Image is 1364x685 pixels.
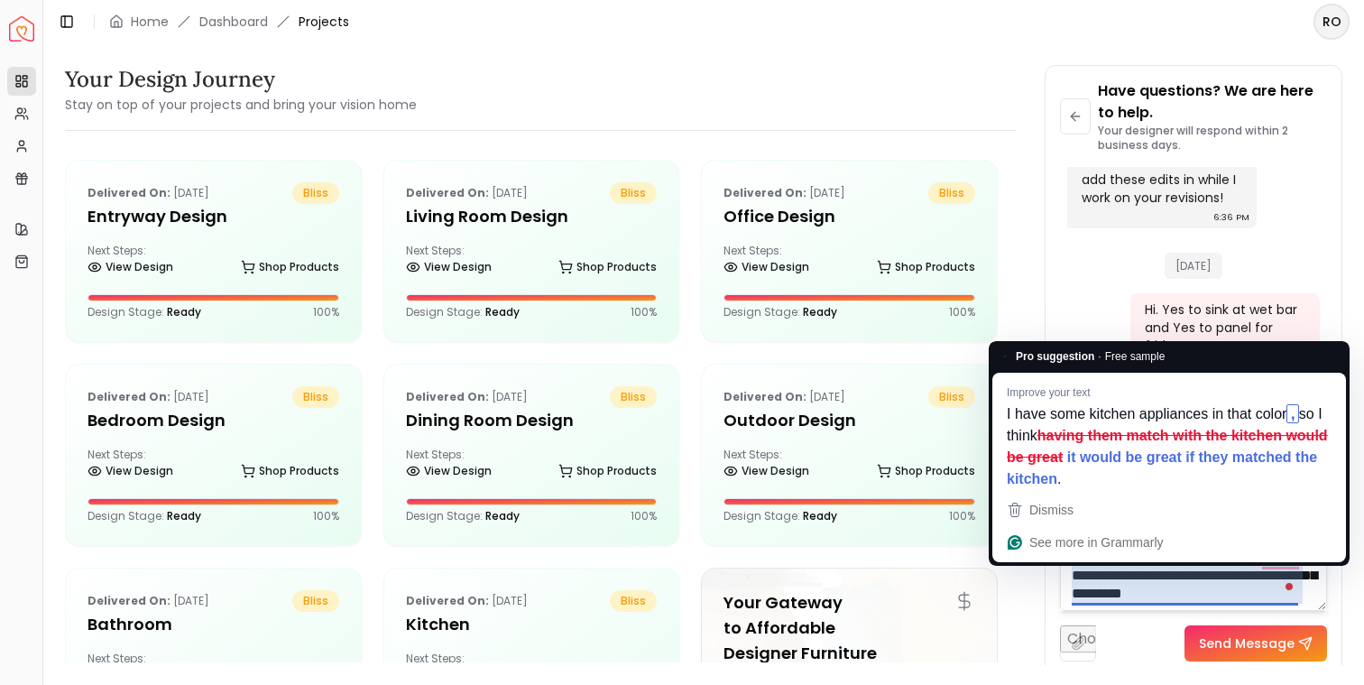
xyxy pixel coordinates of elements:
[723,389,806,404] b: Delivered on:
[292,182,339,204] span: bliss
[949,509,975,523] p: 100 %
[723,458,809,484] a: View Design
[928,386,975,408] span: bliss
[406,386,528,408] p: [DATE]
[88,185,170,200] b: Delivered on:
[406,305,520,319] p: Design Stage:
[88,612,339,637] h5: Bathroom
[723,182,845,204] p: [DATE]
[406,612,658,637] h5: Kitchen
[109,13,349,31] nav: breadcrumb
[877,458,975,484] a: Shop Products
[803,304,837,319] span: Ready
[88,389,170,404] b: Delivered on:
[88,244,339,280] div: Next Steps:
[949,305,975,319] p: 100 %
[88,204,339,229] h5: entryway design
[199,13,268,31] a: Dashboard
[167,508,201,523] span: Ready
[65,96,417,114] small: Stay on top of your projects and bring your vision home
[406,389,489,404] b: Delivered on:
[88,408,339,433] h5: Bedroom design
[241,255,339,280] a: Shop Products
[88,386,209,408] p: [DATE]
[610,590,657,612] span: bliss
[313,509,339,523] p: 100 %
[88,182,209,204] p: [DATE]
[406,204,658,229] h5: Living Room design
[406,593,489,608] b: Delivered on:
[803,508,837,523] span: Ready
[299,13,349,31] span: Projects
[131,13,169,31] a: Home
[1060,530,1327,611] textarea: To enrich screen reader interactions, please activate Accessibility in Grammarly extension settings
[631,305,657,319] p: 100 %
[610,386,657,408] span: bliss
[723,509,837,523] p: Design Stage:
[1315,5,1348,38] span: RO
[292,590,339,612] span: bliss
[406,408,658,433] h5: Dining Room design
[406,448,658,484] div: Next Steps:
[485,508,520,523] span: Ready
[723,305,837,319] p: Design Stage:
[406,509,520,523] p: Design Stage:
[9,16,34,42] img: Spacejoy Logo
[406,244,658,280] div: Next Steps:
[723,244,975,280] div: Next Steps:
[406,185,489,200] b: Delivered on:
[631,509,657,523] p: 100 %
[65,65,417,94] h3: Your Design Journey
[313,305,339,319] p: 100 %
[406,590,528,612] p: [DATE]
[877,255,975,280] a: Shop Products
[723,204,975,229] h5: Office design
[88,448,339,484] div: Next Steps:
[406,182,528,204] p: [DATE]
[1098,124,1327,153] p: Your designer will respond within 2 business days.
[1313,4,1350,40] button: RO
[928,182,975,204] span: bliss
[167,304,201,319] span: Ready
[1213,208,1249,227] div: 6:36 PM
[610,182,657,204] span: bliss
[88,590,209,612] p: [DATE]
[88,305,201,319] p: Design Stage:
[88,255,173,280] a: View Design
[723,185,806,200] b: Delivered on:
[88,509,201,523] p: Design Stage:
[558,255,657,280] a: Shop Products
[292,386,339,408] span: bliss
[406,255,492,280] a: View Design
[1098,80,1327,124] p: Have questions? We are here to help.
[723,386,845,408] p: [DATE]
[1145,301,1302,499] div: Hi. Yes to sink at wet bar and Yes to panel for fridge. - I would also like to add I like the ide...
[88,593,170,608] b: Delivered on:
[485,304,520,319] span: Ready
[723,408,975,433] h5: Outdoor design
[406,458,492,484] a: View Design
[558,458,657,484] a: Shop Products
[1184,625,1327,662] button: Send Message
[723,590,975,666] h5: Your Gateway to Affordable Designer Furniture
[723,448,975,484] div: Next Steps:
[88,458,173,484] a: View Design
[1165,253,1222,279] span: [DATE]
[241,458,339,484] a: Shop Products
[723,255,809,280] a: View Design
[9,16,34,42] a: Spacejoy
